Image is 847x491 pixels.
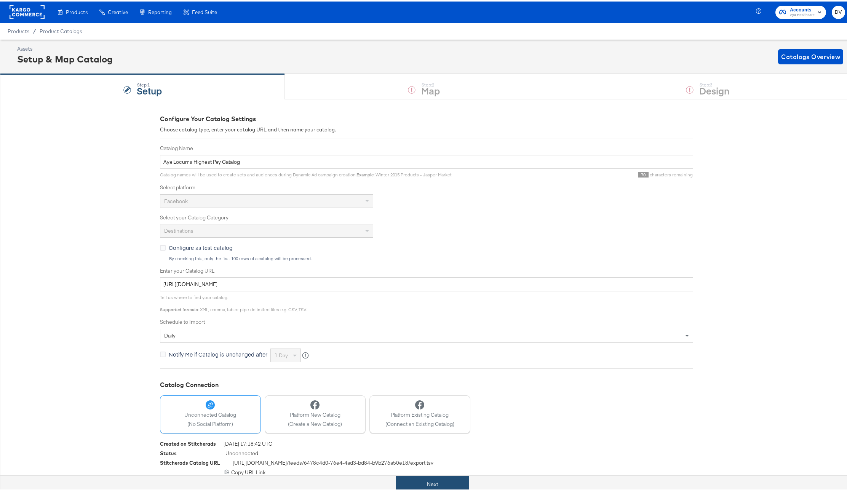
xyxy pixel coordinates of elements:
[8,27,29,33] span: Products
[169,254,693,260] div: By checking this, only the first 100 rows of a catalog will be processed.
[369,394,470,432] button: Platform Existing Catalog(Connect an Existing Catalog)
[17,44,113,51] div: Assets
[385,419,454,426] span: (Connect an Existing Catalog)
[638,170,649,176] span: 70
[160,125,693,132] div: Choose catalog type, enter your catalog URL and then name your catalog.
[192,8,217,14] span: Feed Suite
[169,349,267,357] span: Notify Me if Catalog is Unchanged after
[452,170,693,176] div: characters remaining
[160,439,216,446] div: Created on Stitcherads
[160,379,693,388] div: Catalog Connection
[29,27,40,33] span: /
[832,4,845,18] button: DV
[160,143,693,150] label: Catalog Name
[160,113,693,122] div: Configure Your Catalog Settings
[108,8,128,14] span: Creative
[288,410,342,417] span: Platform New Catalog
[160,182,693,190] label: Select platform
[40,27,82,33] a: Product Catalogs
[356,170,374,176] strong: Example
[160,266,693,273] label: Enter your Catalog URL
[164,331,176,337] span: daily
[385,410,454,417] span: Platform Existing Catalog
[775,4,826,18] button: AccountsAya Healthcare
[778,48,843,63] button: Catalogs Overview
[169,242,233,250] span: Configure as test catalog
[225,448,258,458] span: Unconnected
[790,5,815,13] span: Accounts
[160,394,261,432] button: Unconnected Catalog(No Social Platform)
[164,226,193,233] span: Destinations
[148,8,172,14] span: Reporting
[66,8,88,14] span: Products
[17,51,113,64] div: Setup & Map Catalog
[160,293,307,311] span: Tell us where to find your catalog. : XML, comma, tab or pipe delimited files e.g. CSV, TSV.
[160,317,693,324] label: Schedule to Import
[137,81,162,86] div: Step: 1
[160,448,177,456] div: Status
[224,439,272,448] span: [DATE] 17:18:42 UTC
[233,458,433,467] span: [URL][DOMAIN_NAME] /feeds/ 6478c4d0-76e4-4ad3-bd84-b9b276a50e18 /export.tsv
[160,305,198,311] strong: Supported formats
[160,276,693,290] input: Enter Catalog URL, e.g. http://www.example.com/products.xml
[288,419,342,426] span: (Create a New Catalog)
[184,419,236,426] span: (No Social Platform)
[164,196,188,203] span: Facebook
[275,350,288,357] span: 1 day
[160,458,220,465] div: Stitcherads Catalog URL
[781,50,840,61] span: Catalogs Overview
[160,213,693,220] label: Select your Catalog Category
[790,11,815,17] span: Aya Healthcare
[184,410,236,417] span: Unconnected Catalog
[160,154,693,168] input: Name your catalog e.g. My Dynamic Product Catalog
[137,83,162,95] strong: Setup
[265,394,366,432] button: Platform New Catalog(Create a New Catalog)
[160,467,693,475] div: Copy URL Link
[160,170,452,176] span: Catalog names will be used to create sets and audiences during Dynamic Ad campaign creation. : Wi...
[835,6,842,15] span: DV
